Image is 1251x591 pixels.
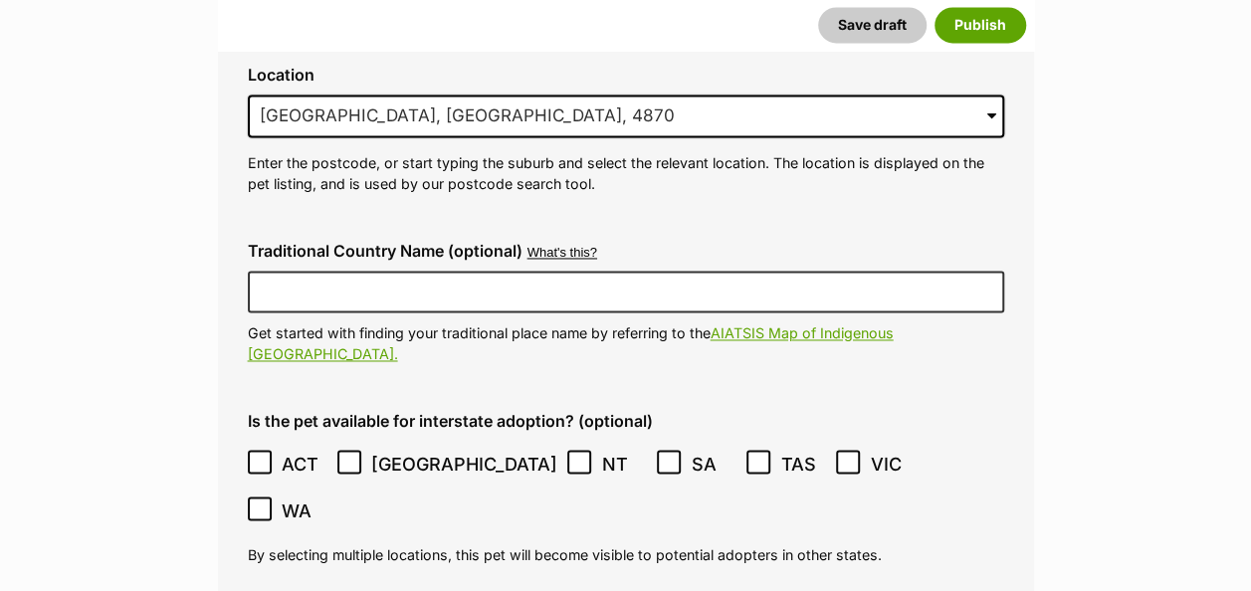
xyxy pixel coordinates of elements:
[871,450,916,477] span: VIC
[781,450,826,477] span: TAS
[248,152,1004,195] p: Enter the postcode, or start typing the suburb and select the relevant location. The location is ...
[248,412,1004,430] label: Is the pet available for interstate adoption? (optional)
[248,543,1004,564] p: By selecting multiple locations, this pet will become visible to potential adopters in other states.
[527,246,597,261] button: What's this?
[371,450,557,477] span: [GEOGRAPHIC_DATA]
[248,322,1004,365] p: Get started with finding your traditional place name by referring to the
[935,7,1026,43] button: Publish
[818,7,927,43] button: Save draft
[602,450,647,477] span: NT
[282,496,326,523] span: WA
[282,450,326,477] span: ACT
[248,66,1004,84] label: Location
[692,450,736,477] span: SA
[248,242,522,260] label: Traditional Country Name (optional)
[248,95,1004,138] input: Enter suburb or postcode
